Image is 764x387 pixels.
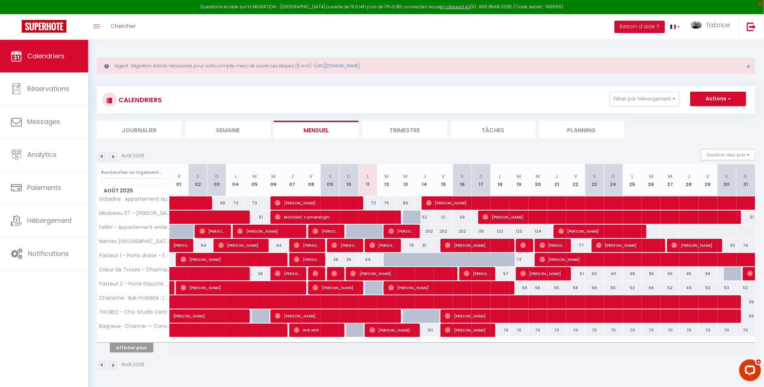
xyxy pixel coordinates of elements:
[177,173,181,180] abbr: V
[367,173,369,180] abbr: L
[566,281,585,295] div: 58
[701,149,755,160] button: Gestion des prix
[294,238,319,252] span: [PERSON_NAME]
[98,295,171,301] span: Charonne · Bail mobilité : L'écrin Charonne
[529,281,548,295] div: 56
[339,164,358,196] th: 10
[744,173,748,180] abbr: D
[642,164,661,196] th: 26
[274,121,359,138] li: Mensuel
[396,239,415,252] div: 75
[396,196,415,210] div: 89
[181,253,281,266] span: [PERSON_NAME]
[264,239,283,252] div: 64
[185,121,270,138] li: Semaine
[226,164,245,196] th: 04
[28,249,69,258] span: Notifications
[170,164,189,196] th: 01
[275,267,300,280] span: [PERSON_NAME]
[548,281,566,295] div: 55
[623,164,642,196] th: 25
[688,173,691,180] abbr: J
[189,164,207,196] th: 02
[415,211,434,224] div: 52
[426,196,726,210] span: [PERSON_NAME]
[369,238,395,252] span: [PERSON_NAME]
[747,62,751,71] span: ×
[27,84,69,93] span: Réservations
[22,20,66,33] img: Super Booking
[98,253,171,258] span: Pasteur 1 - Porte droite - Éden urbain: Calme & Chic
[329,173,332,180] abbr: S
[362,121,447,138] li: Trimestre
[566,324,585,337] div: 70
[235,173,237,180] abbr: L
[642,281,661,295] div: 56
[321,164,339,196] th: 09
[631,173,633,180] abbr: L
[686,14,739,39] a: ... fabrice
[479,173,483,180] abbr: D
[499,173,501,180] abbr: L
[642,267,661,280] div: 39
[207,164,226,196] th: 03
[536,173,540,180] abbr: M
[517,173,521,180] abbr: M
[623,324,642,337] div: 70
[509,253,528,266] div: 73
[173,235,190,249] span: [PERSON_NAME]
[27,150,57,159] span: Analytics
[540,238,565,252] span: [PERSON_NAME]
[181,281,300,295] span: [PERSON_NAME]
[275,309,394,323] span: [PERSON_NAME]
[302,164,321,196] th: 08
[680,267,698,280] div: 45
[623,281,642,295] div: 52
[558,224,640,238] span: [PERSON_NAME]
[294,253,319,266] span: [PERSON_NAME]
[483,210,734,224] span: [PERSON_NAME]
[529,164,548,196] th: 20
[736,164,755,196] th: 31
[691,21,702,29] img: ...
[97,186,169,196] span: Août 2025
[442,173,445,180] abbr: V
[388,224,413,238] span: [PERSON_NAME]
[464,267,489,280] span: [PERSON_NAME]
[604,324,623,337] div: 70
[313,267,319,280] span: [PERSON_NAME]
[529,225,548,238] div: 124
[98,267,171,272] span: Cœur de Troyes - Charme et Authenticité
[718,281,736,295] div: 53
[585,281,604,295] div: 56
[121,361,144,368] p: Août 2025
[736,211,755,224] div: 51
[388,281,508,295] span: [PERSON_NAME]
[718,164,736,196] th: 30
[736,309,755,323] div: 56
[593,173,596,180] abbr: S
[680,324,698,337] div: 70
[661,267,680,280] div: 45
[509,324,528,337] div: 70
[245,267,264,280] div: 36
[264,164,283,196] th: 06
[585,267,604,280] div: 53
[451,121,536,138] li: Tâches
[294,323,338,337] span: Hhh Hhh
[736,295,755,309] div: 39
[434,225,453,238] div: 202
[520,267,564,280] span: [PERSON_NAME]
[434,211,453,224] div: 51
[98,196,171,202] span: Gobelins · Appartement au cœur des Gobelins
[196,173,199,180] abbr: S
[98,239,171,244] span: Nantes [GEOGRAPHIC_DATA] - Élégance moderne, vue, parking
[661,164,680,196] th: 27
[331,267,338,280] span: [PERSON_NAME]
[566,239,585,252] div: 77
[359,196,377,210] div: 72
[472,225,491,238] div: 119
[105,14,141,39] a: Chercher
